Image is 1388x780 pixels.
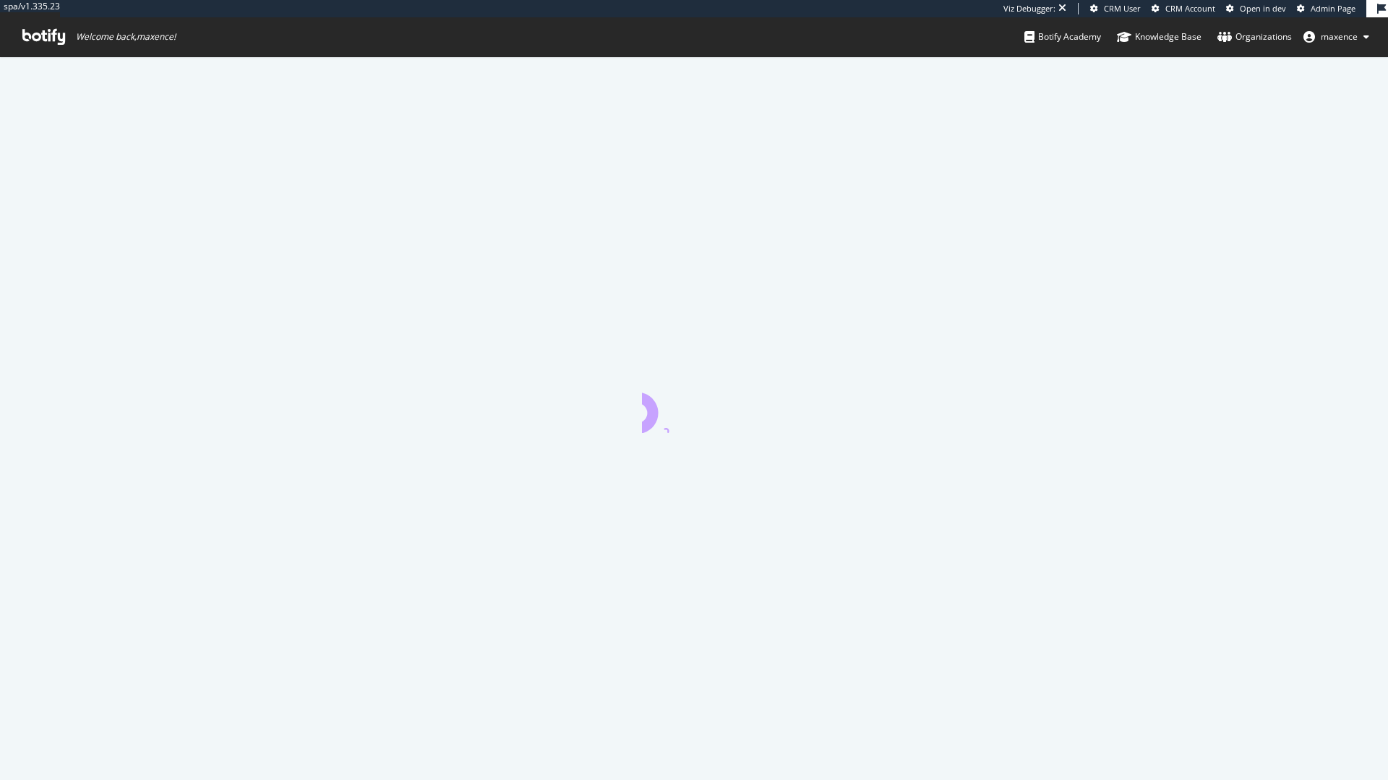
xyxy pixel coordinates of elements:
button: maxence [1292,25,1381,48]
div: Botify Academy [1024,30,1101,44]
a: Botify Academy [1024,17,1101,56]
a: Open in dev [1226,3,1286,14]
a: Organizations [1217,17,1292,56]
div: Knowledge Base [1117,30,1201,44]
a: CRM Account [1152,3,1215,14]
div: Viz Debugger: [1003,3,1055,14]
span: Admin Page [1311,3,1355,14]
a: Admin Page [1297,3,1355,14]
span: CRM User [1104,3,1141,14]
span: CRM Account [1165,3,1215,14]
div: Organizations [1217,30,1292,44]
span: maxence [1321,30,1358,43]
span: Open in dev [1240,3,1286,14]
a: Knowledge Base [1117,17,1201,56]
span: Welcome back, maxence ! [76,31,176,43]
div: animation [642,381,746,433]
a: CRM User [1090,3,1141,14]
